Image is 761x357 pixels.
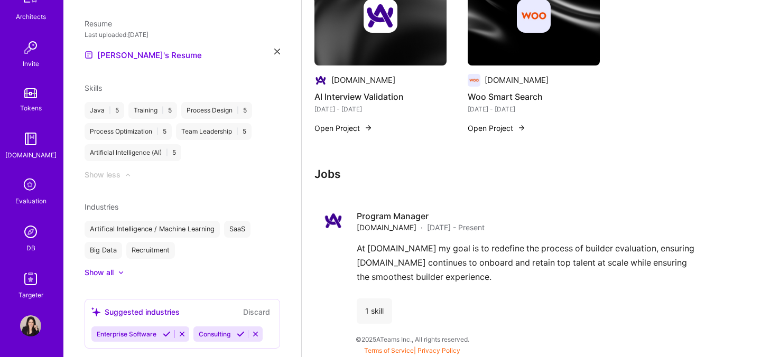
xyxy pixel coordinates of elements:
[199,330,230,338] span: Consulting
[91,306,180,317] div: Suggested industries
[274,49,280,54] i: icon Close
[331,74,395,86] div: [DOMAIN_NAME]
[517,124,526,132] img: arrow-right
[236,127,238,136] span: |
[357,298,392,324] div: 1 skill
[421,222,423,233] span: ·
[20,315,41,336] img: User Avatar
[16,11,46,22] div: Architects
[85,202,118,211] span: Industries
[178,330,186,338] i: Reject
[166,148,168,157] span: |
[24,88,37,98] img: tokens
[85,51,93,59] img: Resume
[224,221,250,238] div: SaaS
[26,242,35,253] div: DB
[314,104,447,115] div: [DATE] - [DATE]
[237,330,245,338] i: Accept
[468,123,526,134] button: Open Project
[485,74,549,86] div: [DOMAIN_NAME]
[364,346,460,354] span: |
[91,307,100,316] i: icon SuggestedTeams
[162,106,164,115] span: |
[85,221,220,238] div: Artifical Intelligence / Machine Learning
[314,90,447,104] h4: AI Interview Validation
[85,242,122,259] div: Big Data
[20,221,41,242] img: Admin Search
[126,242,175,259] div: Recruitment
[63,326,761,352] div: © 2025 ATeams Inc., All rights reserved.
[109,106,111,115] span: |
[181,102,252,119] div: Process Design 5
[23,58,39,69] div: Invite
[468,74,480,87] img: Company logo
[85,267,114,278] div: Show all
[21,175,41,195] i: icon SelectionTeam
[468,104,600,115] div: [DATE] - [DATE]
[237,106,239,115] span: |
[20,37,41,58] img: Invite
[85,19,112,28] span: Resume
[18,289,43,300] div: Targeter
[314,123,373,134] button: Open Project
[85,102,124,119] div: Java 5
[156,127,159,136] span: |
[128,102,177,119] div: Training 5
[97,330,156,338] span: Enterprise Software
[468,90,600,104] h4: Woo Smart Search
[85,83,102,92] span: Skills
[240,306,273,318] button: Discard
[417,346,460,354] a: Privacy Policy
[5,149,57,161] div: [DOMAIN_NAME]
[357,222,416,233] span: [DOMAIN_NAME]
[252,330,259,338] i: Reject
[85,49,202,61] a: [PERSON_NAME]'s Resume
[314,167,727,181] h3: Jobs
[364,346,414,354] a: Terms of Service
[85,123,172,140] div: Process Optimization 5
[427,222,485,233] span: [DATE] - Present
[364,124,373,132] img: arrow-right
[85,170,120,180] div: Show less
[20,102,42,114] div: Tokens
[85,29,280,40] div: Last uploaded: [DATE]
[163,330,171,338] i: Accept
[176,123,252,140] div: Team Leadership 5
[20,128,41,149] img: guide book
[85,144,181,161] div: Artificial Intelligence (AI) 5
[15,195,47,206] div: Evaluation
[314,74,327,87] img: Company logo
[20,268,41,289] img: Skill Targeter
[323,210,344,231] img: Company logo
[17,315,44,336] a: User Avatar
[357,210,485,222] h4: Program Manager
